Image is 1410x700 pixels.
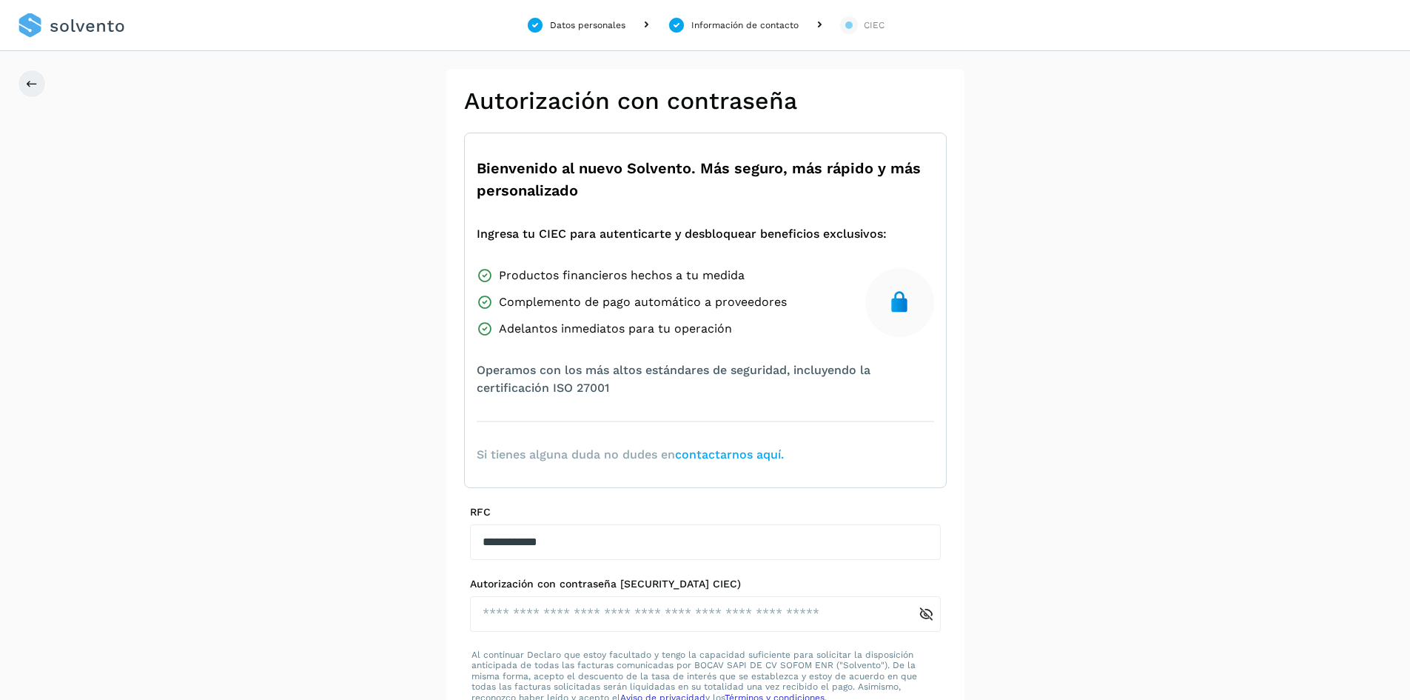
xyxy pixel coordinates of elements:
[464,87,947,115] h2: Autorización con contraseña
[691,19,799,32] div: Información de contacto
[499,320,732,338] span: Adelantos inmediatos para tu operación
[887,290,911,314] img: secure
[477,446,784,464] span: Si tienes alguna duda no dudes en
[675,447,784,461] a: contactarnos aquí.
[550,19,625,32] div: Datos personales
[477,361,934,397] span: Operamos con los más altos estándares de seguridad, incluyendo la certificación ISO 27001
[499,293,787,311] span: Complemento de pago automático a proveedores
[864,19,884,32] div: CIEC
[499,267,745,284] span: Productos financieros hechos a tu medida
[477,157,934,201] span: Bienvenido al nuevo Solvento. Más seguro, más rápido y más personalizado
[477,225,887,243] span: Ingresa tu CIEC para autenticarte y desbloquear beneficios exclusivos:
[470,506,941,519] label: RFC
[470,578,941,590] label: Autorización con contraseña [SECURITY_DATA] CIEC)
